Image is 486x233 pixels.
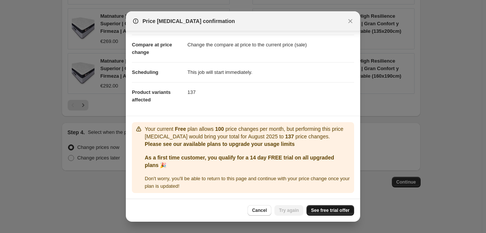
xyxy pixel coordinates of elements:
[252,207,267,213] span: Cancel
[285,133,294,139] b: 137
[215,126,224,132] b: 100
[187,82,354,102] dd: 137
[145,140,351,148] p: Please see our available plans to upgrade your usage limits
[187,62,354,82] dd: This job will start immediately.
[145,125,351,140] p: Your current plan allows price changes per month, but performing this price [MEDICAL_DATA] would ...
[345,16,356,26] button: Close
[132,69,158,75] span: Scheduling
[248,205,271,216] button: Cancel
[175,126,186,132] b: Free
[187,35,354,55] dd: Change the compare at price to the current price (sale)
[306,205,354,216] a: See free trial offer
[145,155,334,168] b: As a first time customer, you qualify for a 14 day FREE trial on all upgraded plans 🎉
[132,89,171,103] span: Product variants affected
[132,42,172,55] span: Compare at price change
[311,207,350,213] span: See free trial offer
[142,17,235,25] span: Price [MEDICAL_DATA] confirmation
[145,176,350,189] span: Don ' t worry, you ' ll be able to return to this page and continue with your price change once y...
